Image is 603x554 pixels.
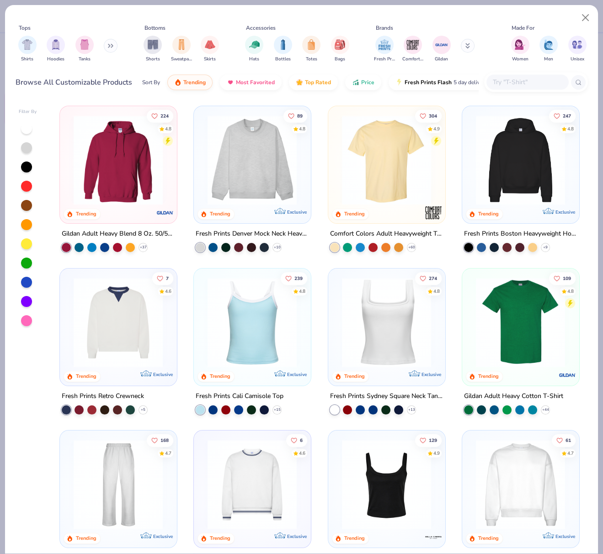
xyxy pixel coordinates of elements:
[345,75,381,90] button: Price
[429,113,437,118] span: 304
[245,36,263,63] div: filter for Hats
[464,390,563,402] div: Gildan Adult Heavy Cotton T-Shirt
[278,39,288,50] img: Bottles Image
[249,56,259,63] span: Hats
[201,36,219,63] button: filter button
[515,39,525,50] img: Women Image
[147,109,173,122] button: Like
[552,434,576,446] button: Like
[75,36,94,63] div: filter for Tanks
[300,438,303,442] span: 6
[464,228,577,239] div: Fresh Prints Boston Heavyweight Hoodie
[203,440,301,529] img: 4d4398e1-a86f-4e3e-85fd-b9623566810e
[435,38,448,52] img: Gildan Image
[299,125,305,132] div: 4.8
[171,36,192,63] div: filter for Sweatpants
[220,75,282,90] button: Most Favorited
[542,407,549,412] span: + 44
[281,272,307,285] button: Like
[415,272,442,285] button: Like
[432,36,451,63] button: filter button
[69,115,167,205] img: 01756b78-01f6-4cc6-8d8a-3c30c1a0c8ac
[289,75,338,90] button: Top Rated
[563,276,571,280] span: 109
[512,56,528,63] span: Women
[421,371,441,377] span: Exclusive
[302,36,320,63] div: filter for Totes
[335,39,345,50] img: Bags Image
[539,36,558,63] button: filter button
[436,115,534,205] img: e55d29c3-c55d-459c-bfd9-9b1c499ab3c6
[167,277,266,367] img: 230d1666-f904-4a08-b6b8-0d22bf50156f
[203,115,301,205] img: f5d85501-0dbb-4ee4-b115-c08fa3845d83
[577,9,594,27] button: Close
[572,39,582,50] img: Unisex Image
[555,209,575,215] span: Exclusive
[539,36,558,63] div: filter for Men
[408,244,415,250] span: + 60
[294,276,303,280] span: 239
[402,36,423,63] div: filter for Comfort Colors
[415,109,442,122] button: Like
[433,288,440,295] div: 4.8
[160,438,169,442] span: 168
[274,244,281,250] span: + 10
[196,390,283,402] div: Fresh Prints Cali Camisole Top
[62,228,175,239] div: Gildan Adult Heavy Blend 8 Oz. 50/50 Hooded Sweatshirt
[69,440,167,529] img: df5250ff-6f61-4206-a12c-24931b20f13c
[558,366,576,384] img: Gildan logo
[374,56,395,63] span: Fresh Prints
[415,434,442,446] button: Like
[306,56,317,63] span: Totes
[306,39,316,50] img: Totes Image
[62,390,144,402] div: Fresh Prints Retro Crewneck
[69,277,167,367] img: 3abb6cdb-110e-4e18-92a0-dbcd4e53f056
[432,36,451,63] div: filter for Gildan
[47,36,65,63] div: filter for Hoodies
[299,288,305,295] div: 4.8
[141,407,145,412] span: + 5
[424,203,442,221] img: Comfort Colors logo
[471,277,570,367] img: db319196-8705-402d-8b46-62aaa07ed94f
[331,36,349,63] button: filter button
[142,78,160,86] div: Sort By
[203,277,301,367] img: a25d9891-da96-49f3-a35e-76288174bf3a
[18,36,37,63] div: filter for Shirts
[330,390,443,402] div: Fresh Prints Sydney Square Neck Tank Top
[436,277,534,367] img: 63ed7c8a-03b3-4701-9f69-be4b1adc9c5f
[144,36,162,63] button: filter button
[274,407,281,412] span: + 15
[47,56,64,63] span: Hoodies
[471,440,570,529] img: 1358499d-a160-429c-9f1e-ad7a3dc244c9
[567,288,574,295] div: 4.8
[160,113,169,118] span: 224
[424,527,442,546] img: Bella + Canvas logo
[429,276,437,280] span: 274
[406,38,420,52] img: Comfort Colors Image
[512,24,534,32] div: Made For
[153,533,172,539] span: Exclusive
[544,56,553,63] span: Men
[144,36,162,63] div: filter for Shorts
[246,24,276,32] div: Accessories
[378,38,391,52] img: Fresh Prints Image
[167,75,213,90] button: Trending
[567,125,574,132] div: 4.8
[395,79,403,86] img: flash.gif
[144,24,165,32] div: Bottoms
[166,276,169,280] span: 7
[330,228,443,239] div: Comfort Colors Adult Heavyweight T-Shirt
[205,39,215,50] img: Skirts Image
[433,125,440,132] div: 4.9
[337,440,436,529] img: 8af284bf-0d00-45ea-9003-ce4b9a3194ad
[511,36,529,63] div: filter for Women
[75,36,94,63] button: filter button
[165,450,171,457] div: 4.7
[543,244,548,250] span: + 9
[337,115,436,205] img: 029b8af0-80e6-406f-9fdc-fdf898547912
[51,39,61,50] img: Hoodies Image
[331,36,349,63] div: filter for Bags
[147,434,173,446] button: Like
[22,39,32,50] img: Shirts Image
[549,272,576,285] button: Like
